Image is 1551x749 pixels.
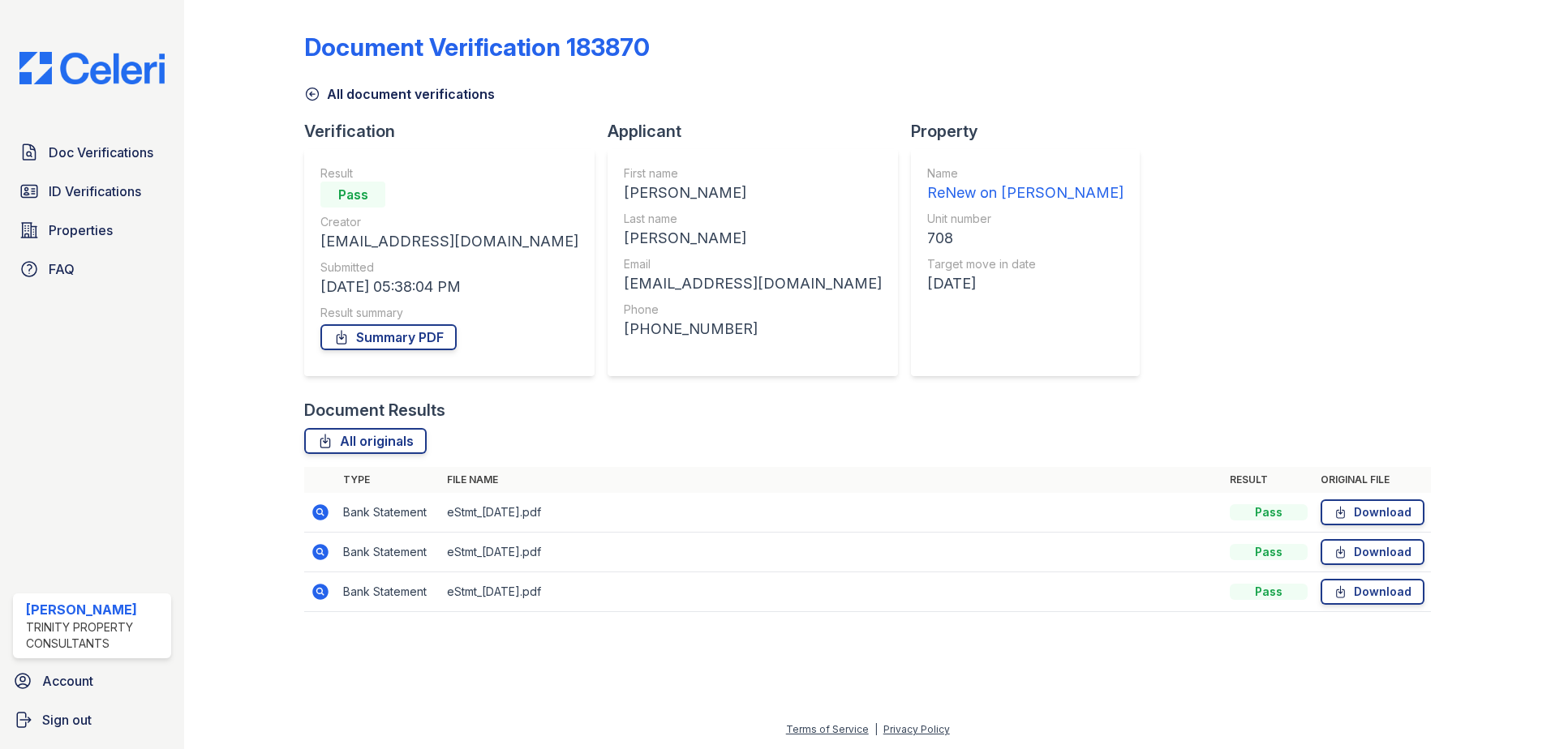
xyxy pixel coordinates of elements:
div: [PERSON_NAME] [624,227,882,250]
a: Sign out [6,704,178,736]
a: Account [6,665,178,697]
td: eStmt_[DATE].pdf [440,533,1223,572]
span: Properties [49,220,113,240]
div: Submitted [320,259,578,276]
td: Bank Statement [337,493,440,533]
span: Account [42,671,93,691]
div: Applicant [608,120,911,143]
div: Pass [1230,544,1308,560]
a: FAQ [13,253,171,285]
span: Sign out [42,710,92,730]
a: Terms of Service [786,723,869,735]
div: Pass [1230,584,1308,600]
div: Pass [320,182,385,208]
a: Privacy Policy [883,723,950,735]
td: Bank Statement [337,533,440,572]
div: Result [320,165,578,182]
div: Pass [1230,504,1308,520]
th: Result [1223,467,1314,493]
a: Doc Verifications [13,136,171,169]
div: Property [911,120,1153,143]
a: Download [1321,539,1424,565]
span: Doc Verifications [49,143,153,162]
span: FAQ [49,259,75,279]
a: ID Verifications [13,175,171,208]
div: Phone [624,302,882,318]
div: First name [624,165,882,182]
a: All document verifications [304,84,495,104]
div: [DATE] 05:38:04 PM [320,276,578,298]
div: | [874,723,878,735]
div: Name [927,165,1124,182]
div: Target move in date [927,256,1124,272]
th: File name [440,467,1223,493]
th: Original file [1314,467,1431,493]
div: Document Verification 183870 [304,32,650,62]
a: Download [1321,499,1424,525]
div: [EMAIL_ADDRESS][DOMAIN_NAME] [320,230,578,253]
span: ID Verifications [49,182,141,201]
div: [PHONE_NUMBER] [624,318,882,340]
a: All originals [304,428,427,454]
td: eStmt_[DATE].pdf [440,572,1223,612]
div: [PERSON_NAME] [624,182,882,204]
a: Name ReNew on [PERSON_NAME] [927,165,1124,204]
div: Document Results [304,399,445,422]
div: Creator [320,214,578,230]
div: ReNew on [PERSON_NAME] [927,182,1124,204]
a: Properties [13,214,171,246]
div: [DATE] [927,272,1124,295]
a: Download [1321,579,1424,605]
div: Last name [624,211,882,227]
div: Email [624,256,882,272]
td: Bank Statement [337,572,440,612]
div: Verification [304,120,608,143]
div: [EMAIL_ADDRESS][DOMAIN_NAME] [624,272,882,295]
a: Summary PDF [320,324,457,350]
th: Type [337,467,440,493]
div: Unit number [927,211,1124,227]
img: CE_Logo_Blue-a8612792a0a2168367f1c8372b55b34899dd931a85d93a1a3d3e32e68fde9ad4.png [6,52,178,84]
div: [PERSON_NAME] [26,600,165,619]
td: eStmt_[DATE].pdf [440,493,1223,533]
div: Result summary [320,305,578,321]
div: 708 [927,227,1124,250]
div: Trinity Property Consultants [26,619,165,652]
